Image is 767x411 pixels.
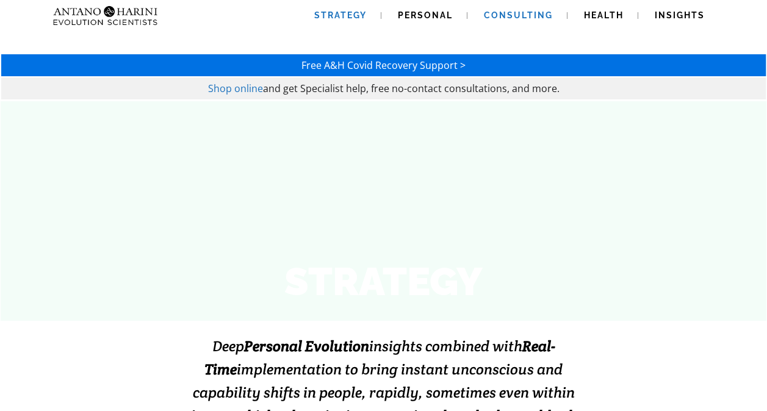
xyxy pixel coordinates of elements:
a: Shop online [208,82,263,95]
span: Personal [398,10,453,20]
span: Insights [655,10,705,20]
a: Free A&H Covid Recovery Support > [301,59,466,72]
span: Health [584,10,624,20]
span: Strategy [314,10,367,20]
span: and get Specialist help, free no-contact consultations, and more. [263,82,560,95]
strong: STRATEGY [284,259,483,304]
strong: Personal Evolution [244,337,369,356]
span: Consulting [484,10,553,20]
